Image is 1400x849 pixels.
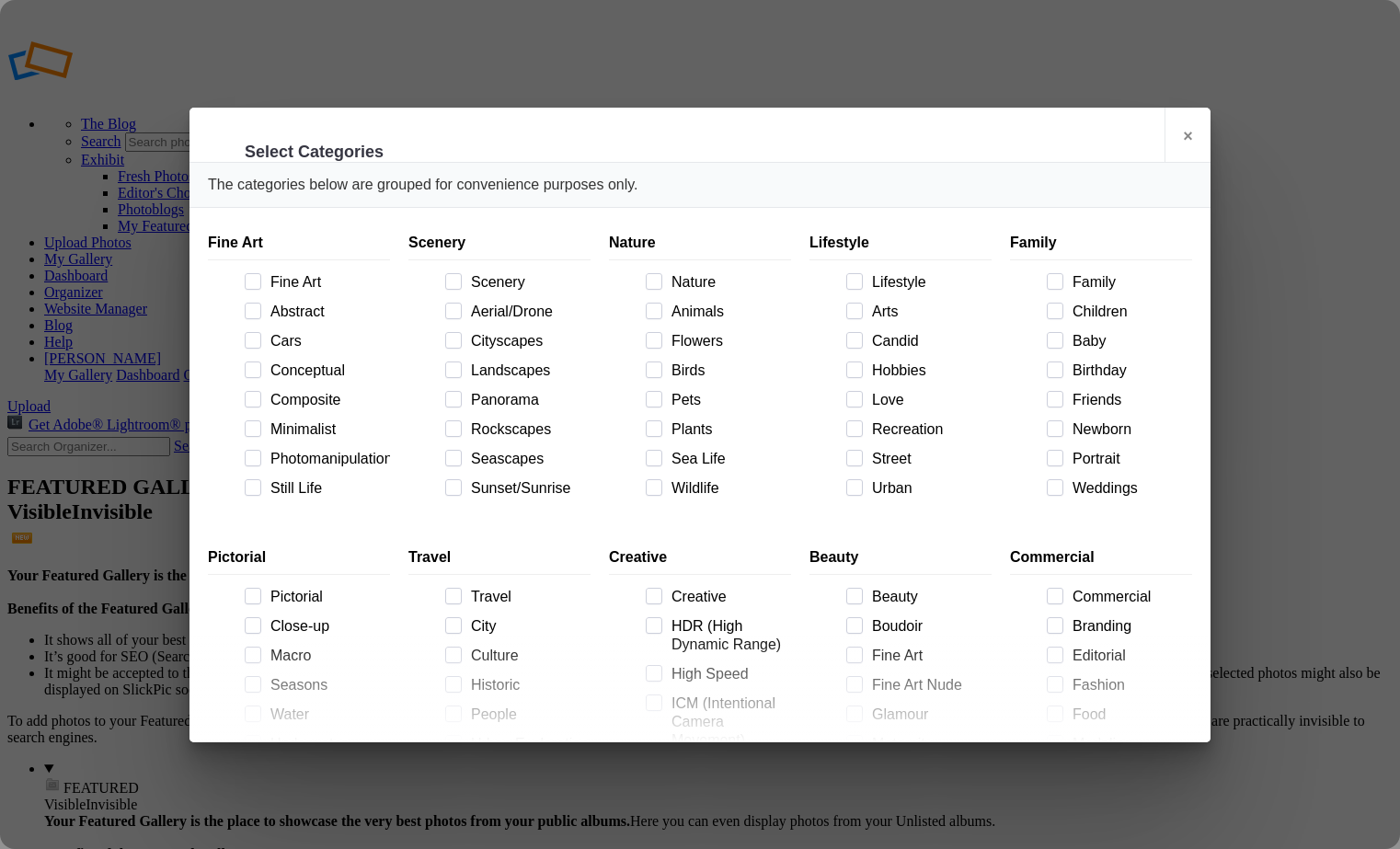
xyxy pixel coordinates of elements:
[664,420,791,439] span: Plants
[464,303,591,321] span: Aerial/Drone
[408,541,591,575] div: Travel
[664,450,791,468] span: Sea Life
[263,303,390,321] span: Abstract
[1065,479,1192,498] span: Weddings
[1065,361,1192,380] span: Birthday
[464,420,591,439] span: Rockscapes
[464,647,591,665] span: Culture
[1065,706,1192,724] span: Food
[865,647,992,665] span: Fine Art
[865,303,992,321] span: Arts
[263,617,390,636] span: Close-up
[1065,303,1192,321] span: Children
[809,226,992,260] div: Lifestyle
[865,332,992,350] span: Candid
[263,706,390,724] span: Water
[865,706,992,724] span: Glamour
[263,332,390,350] span: Cars
[263,676,390,694] span: Seasons
[865,420,992,439] span: Recreation
[865,479,992,498] span: Urban
[1065,617,1192,636] span: Branding
[664,694,791,750] span: ICM (Intentional Camera Movement)
[263,735,390,753] span: Underwater
[464,332,591,350] span: Cityscapes
[865,361,992,380] span: Hobbies
[664,391,791,409] span: Pets
[664,479,791,498] span: Wildlife
[263,420,390,439] span: Minimalist
[865,735,992,753] span: Maternity
[664,617,791,654] span: HDR (High Dynamic Range)
[1165,108,1211,163] a: ×
[664,665,791,683] span: High Speed
[464,479,591,498] span: Sunset/Sunrise
[609,541,791,575] div: Creative
[1065,420,1192,439] span: Newborn
[208,226,390,260] div: Fine Art
[1065,647,1192,665] span: Editorial
[1065,676,1192,694] span: Fashion
[865,273,992,292] span: Lifestyle
[1065,273,1192,292] span: Family
[664,303,791,321] span: Animals
[464,588,591,606] span: Travel
[464,676,591,694] span: Historic
[865,617,992,636] span: Boudoir
[464,273,591,292] span: Scenery
[664,332,791,350] span: Flowers
[1065,332,1192,350] span: Baby
[263,479,390,498] span: Still Life
[1065,735,1192,753] span: Modeling
[263,361,390,380] span: Conceptual
[464,617,591,636] span: City
[464,735,591,753] span: Urban Exploration
[1010,226,1192,260] div: Family
[609,226,791,260] div: Nature
[464,450,591,468] span: Seascapes
[664,273,791,292] span: Nature
[189,163,1211,208] div: The categories below are grouped for convenience purposes only.
[1010,541,1192,575] div: Commercial
[208,541,390,575] div: Pictorial
[464,706,591,724] span: People
[263,450,390,468] span: Photomanipulation
[664,588,791,606] span: Creative
[865,588,992,606] span: Beauty
[1065,450,1192,468] span: Portrait
[865,450,992,468] span: Street
[263,391,390,409] span: Composite
[263,273,390,292] span: Fine Art
[865,676,992,694] span: Fine Art Nude
[1065,391,1192,409] span: Friends
[809,541,992,575] div: Beauty
[263,588,390,606] span: Pictorial
[464,391,591,409] span: Panorama
[1065,588,1192,606] span: Commercial
[408,226,591,260] div: Scenery
[865,391,992,409] span: Love
[664,361,791,380] span: Birds
[263,647,390,665] span: Macro
[464,361,591,380] span: Landscapes
[245,141,384,163] li: Select Categories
